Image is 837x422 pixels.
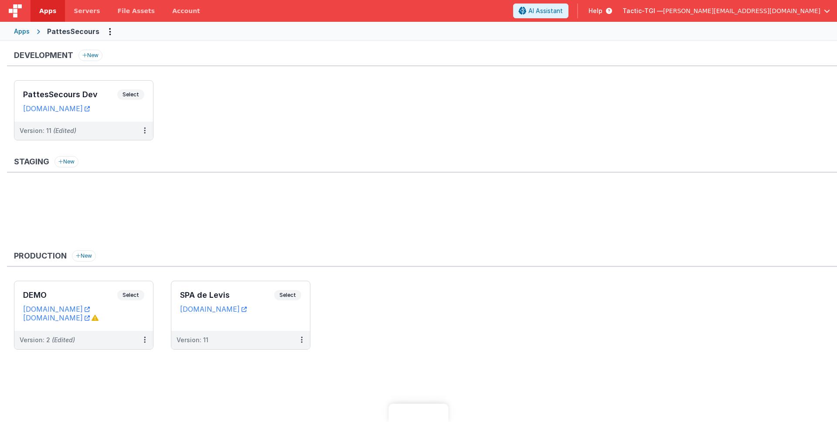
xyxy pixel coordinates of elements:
[513,3,568,18] button: AI Assistant
[117,290,144,300] span: Select
[20,336,75,344] div: Version: 2
[180,305,247,313] a: [DOMAIN_NAME]
[52,336,75,344] span: (Edited)
[23,305,90,313] a: [DOMAIN_NAME]
[118,7,155,15] span: File Assets
[14,27,30,36] div: Apps
[177,336,208,344] div: Version: 11
[103,24,117,38] button: Options
[47,26,99,37] div: PattesSecours
[23,313,90,322] a: [DOMAIN_NAME]
[23,90,117,99] h3: PattesSecours Dev
[623,7,830,15] button: Tactic-TGI — [PERSON_NAME][EMAIL_ADDRESS][DOMAIN_NAME]
[274,290,301,300] span: Select
[14,157,49,166] h3: Staging
[72,250,96,262] button: New
[663,7,820,15] span: [PERSON_NAME][EMAIL_ADDRESS][DOMAIN_NAME]
[78,50,102,61] button: New
[74,7,100,15] span: Servers
[180,291,274,299] h3: SPA de Levis
[54,156,78,167] button: New
[20,126,76,135] div: Version: 11
[23,104,90,113] a: [DOMAIN_NAME]
[589,7,602,15] span: Help
[528,7,563,15] span: AI Assistant
[14,51,73,60] h3: Development
[14,252,67,260] h3: Production
[53,127,76,134] span: (Edited)
[389,404,449,422] iframe: Marker.io feedback button
[23,291,117,299] h3: DEMO
[623,7,663,15] span: Tactic-TGI —
[117,89,144,100] span: Select
[39,7,56,15] span: Apps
